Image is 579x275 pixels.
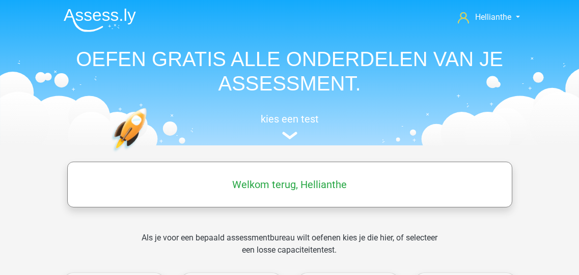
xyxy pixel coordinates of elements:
img: assessment [282,132,297,139]
img: Assessly [64,8,136,32]
a: Hellianthe [454,11,523,23]
img: oefenen [112,108,186,200]
a: kies een test [56,113,524,140]
h5: kies een test [56,113,524,125]
div: Als je voor een bepaald assessmentbureau wilt oefenen kies je die hier, of selecteer een losse ca... [133,232,446,268]
h5: Welkom terug, Hellianthe [72,178,507,191]
h1: OEFEN GRATIS ALLE ONDERDELEN VAN JE ASSESSMENT. [56,47,524,96]
span: Hellianthe [475,12,511,22]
